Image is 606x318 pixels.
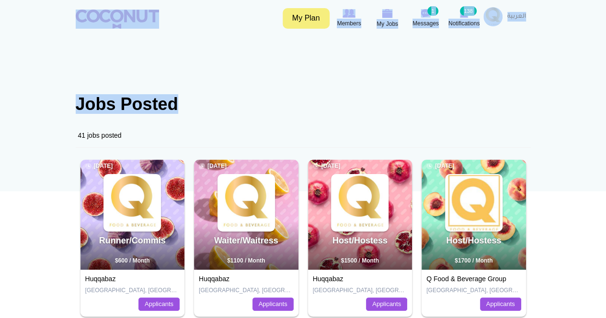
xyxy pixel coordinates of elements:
[332,175,388,230] img: Q Food & Beverage Group
[480,297,521,311] a: Applicants
[426,162,454,170] span: [DATE]
[138,297,180,311] a: Applicants
[99,236,166,245] a: Runner/Commis
[76,123,531,148] div: 41 jobs posted
[313,286,408,295] p: [GEOGRAPHIC_DATA], [GEOGRAPHIC_DATA]
[283,8,330,29] a: My Plan
[460,9,468,18] img: Notifications
[426,286,521,295] p: [GEOGRAPHIC_DATA], [GEOGRAPHIC_DATA]
[252,297,294,311] a: Applicants
[85,275,116,283] a: Huqqabaz
[313,275,343,283] a: Huqqabaz
[407,7,445,29] a: Messages Messages 1
[421,9,431,18] img: Messages
[446,236,501,245] a: Host/Hostess
[227,257,265,264] span: $1100 / Month
[199,275,229,283] a: Huqqabaz
[313,162,341,170] span: [DATE]
[76,10,159,29] img: Home
[214,236,278,245] a: Waiter/Waitress
[330,7,368,29] a: Browse Members Members
[76,95,531,114] h1: Jobs Posted
[104,175,160,230] img: Q Food & Beverage Group
[199,162,227,170] span: [DATE]
[382,9,393,18] img: My Jobs
[460,6,476,16] small: 138
[426,275,506,283] a: Q Food & Beverage Group
[332,236,388,245] a: Host/Hostess
[337,19,361,28] span: Members
[377,19,398,29] span: My Jobs
[343,9,355,18] img: Browse Members
[218,175,274,230] img: Q Food & Beverage Group
[115,257,150,264] span: $600 / Month
[199,286,294,295] p: [GEOGRAPHIC_DATA], [GEOGRAPHIC_DATA]
[448,19,480,28] span: Notifications
[341,257,379,264] span: $1500 / Month
[85,286,180,295] p: [GEOGRAPHIC_DATA], [GEOGRAPHIC_DATA]
[412,19,439,28] span: Messages
[427,6,438,16] small: 1
[445,7,483,29] a: Notifications Notifications 138
[85,162,113,170] span: [DATE]
[366,297,407,311] a: Applicants
[455,257,492,264] span: $1700 / Month
[368,7,407,30] a: My Jobs My Jobs
[503,7,531,26] a: العربية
